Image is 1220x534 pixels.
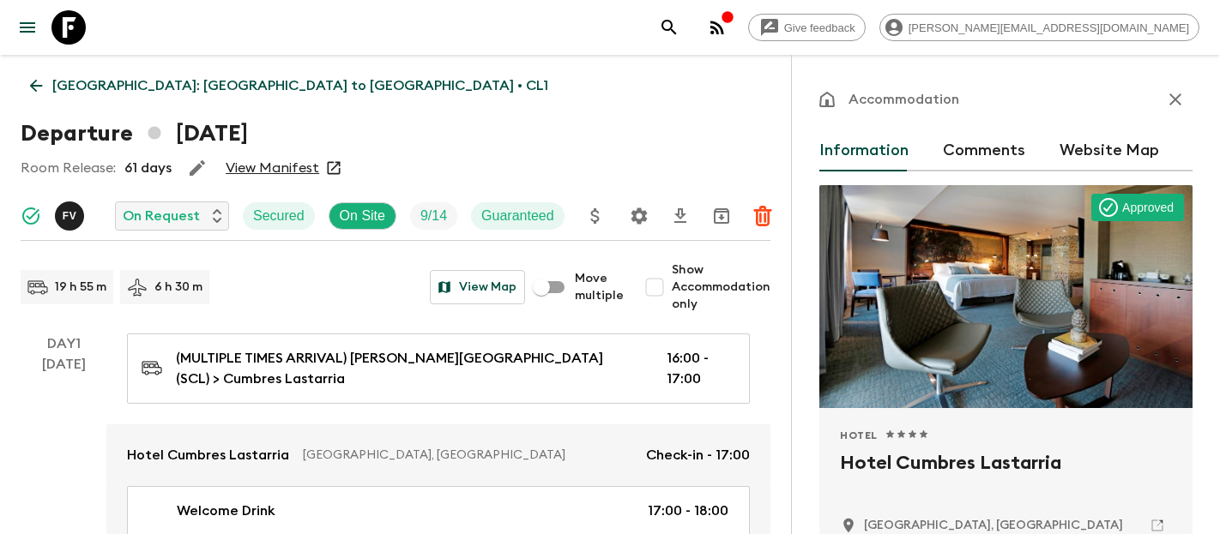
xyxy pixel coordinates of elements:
button: Information [819,130,909,171]
button: Archive (Completed, Cancelled or Unsynced Departures only) [704,199,739,233]
p: Check-in - 17:00 [646,445,750,465]
span: Francisco Valero [55,207,88,220]
a: View Manifest [226,159,319,177]
p: Guaranteed [481,206,554,226]
p: 61 days [124,158,172,178]
a: (MULTIPLE TIMES ARRIVAL) [PERSON_NAME][GEOGRAPHIC_DATA] (SCL) > Cumbres Lastarria16:00 - 17:00 [127,333,750,404]
span: Show Accommodation only [672,261,770,313]
button: Delete [746,199,780,233]
span: Hotel [840,429,878,442]
button: Website Map [1060,130,1159,171]
span: Move multiple [575,270,624,304]
p: 16:00 - 17:00 [667,348,728,389]
button: View Map [430,270,525,304]
div: On Site [329,202,396,230]
p: Day 1 [21,333,106,354]
button: Settings [622,199,656,233]
p: 6 h 30 m [154,279,202,296]
p: Hotel Cumbres Lastarria [127,445,289,465]
button: menu [10,10,45,45]
a: Hotel Cumbres Lastarria[GEOGRAPHIC_DATA], [GEOGRAPHIC_DATA]Check-in - 17:00 [106,424,770,486]
p: [GEOGRAPHIC_DATA]: [GEOGRAPHIC_DATA] to [GEOGRAPHIC_DATA] • CL1 [52,75,548,96]
div: Photo of Hotel Cumbres Lastarria [819,185,1193,408]
p: Approved [1122,199,1174,216]
span: Give feedback [775,21,865,34]
button: search adventures [652,10,686,45]
svg: Synced Successfully [21,206,41,226]
div: [PERSON_NAME][EMAIL_ADDRESS][DOMAIN_NAME] [879,14,1199,41]
p: On Site [340,206,385,226]
h2: Hotel Cumbres Lastarria [840,449,1172,504]
div: Trip Fill [410,202,457,230]
p: 19 h 55 m [55,279,106,296]
p: Santiago, Chile [864,517,1123,534]
p: Secured [253,206,305,226]
button: FV [55,201,88,231]
button: Update Price, Early Bird Discount and Costs [578,199,613,233]
div: Secured [243,202,315,230]
p: (MULTIPLE TIMES ARRIVAL) [PERSON_NAME][GEOGRAPHIC_DATA] (SCL) > Cumbres Lastarria [176,348,639,389]
button: Comments [943,130,1025,171]
button: Download CSV [663,199,698,233]
p: Welcome Drink [177,501,275,521]
p: F V [63,209,77,223]
p: On Request [123,206,200,226]
h1: Departure [DATE] [21,117,248,151]
a: Give feedback [748,14,866,41]
span: [PERSON_NAME][EMAIL_ADDRESS][DOMAIN_NAME] [899,21,1199,34]
p: Accommodation [849,89,959,110]
p: [GEOGRAPHIC_DATA], [GEOGRAPHIC_DATA] [303,447,632,464]
a: [GEOGRAPHIC_DATA]: [GEOGRAPHIC_DATA] to [GEOGRAPHIC_DATA] • CL1 [21,69,558,103]
p: 9 / 14 [420,206,447,226]
p: 17:00 - 18:00 [648,501,728,521]
p: Room Release: [21,158,116,178]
